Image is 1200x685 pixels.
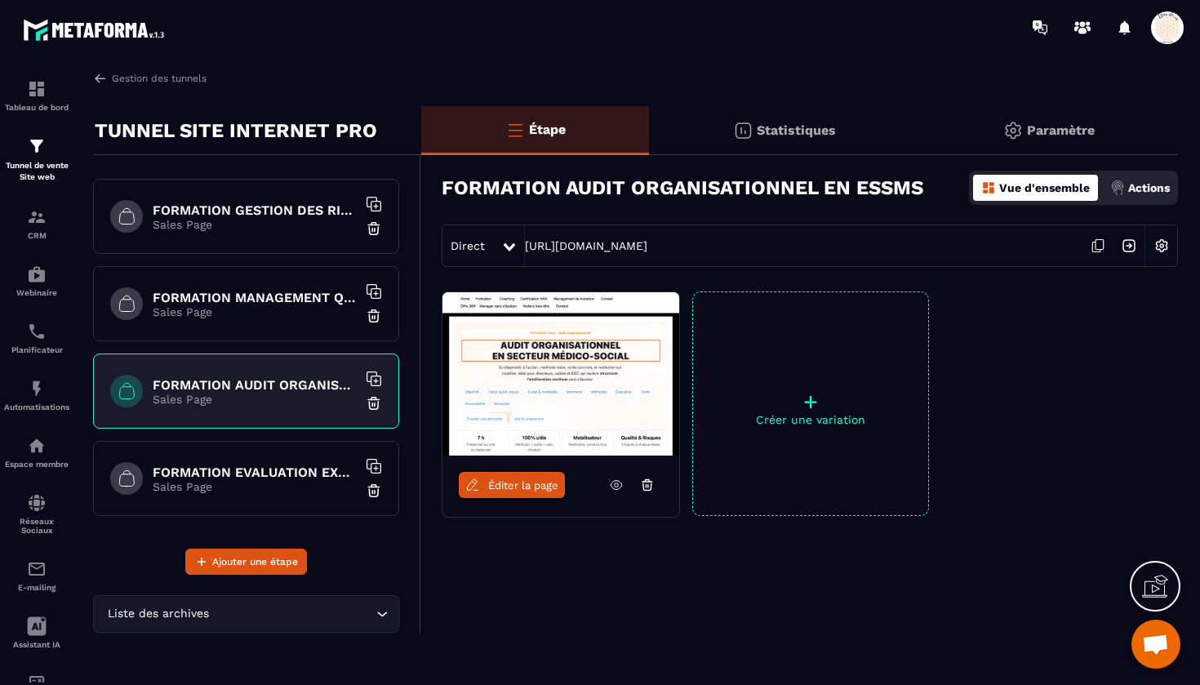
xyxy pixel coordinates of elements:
[999,181,1090,194] p: Vue d'ensemble
[153,202,357,218] h6: FORMATION GESTION DES RISQUES EN SANTE
[153,305,357,318] p: Sales Page
[4,309,69,367] a: schedulerschedulerPlanificateur
[1131,620,1180,669] div: Ouvrir le chat
[525,239,647,252] a: [URL][DOMAIN_NAME]
[185,549,307,575] button: Ajouter une étape
[153,465,357,480] h6: FORMATION EVALUATION EXTERNE HAS
[4,67,69,124] a: formationformationTableau de bord
[4,345,69,354] p: Planificateur
[27,379,47,398] img: automations
[529,122,566,137] p: Étape
[95,114,377,147] p: TUNNEL SITE INTERNET PRO
[4,517,69,535] p: Réseaux Sociaux
[23,15,170,45] img: logo
[4,103,69,112] p: Tableau de bord
[153,393,357,406] p: Sales Page
[505,120,525,140] img: bars-o.4a397970.svg
[93,71,207,86] a: Gestion des tunnels
[153,377,357,393] h6: FORMATION AUDIT ORGANISATIONNEL EN ESSMS
[212,554,298,570] span: Ajouter une étape
[442,176,923,199] h3: FORMATION AUDIT ORGANISATIONNEL EN ESSMS
[27,559,47,579] img: email
[4,231,69,240] p: CRM
[4,367,69,424] a: automationsautomationsAutomatisations
[459,472,565,498] a: Éditer la page
[4,460,69,469] p: Espace membre
[1027,122,1095,138] p: Paramètre
[451,239,485,252] span: Direct
[4,424,69,481] a: automationsautomationsEspace membre
[104,605,212,623] span: Liste des archives
[4,403,69,411] p: Automatisations
[1128,181,1170,194] p: Actions
[4,252,69,309] a: automationsautomationsWebinaire
[4,604,69,661] a: Assistant IA
[366,395,382,411] img: trash
[93,71,108,86] img: arrow
[27,265,47,284] img: automations
[1003,121,1023,140] img: setting-gr.5f69749f.svg
[693,390,928,413] p: +
[212,605,372,623] input: Search for option
[693,413,928,426] p: Créer une variation
[981,180,996,195] img: dashboard-orange.40269519.svg
[27,79,47,99] img: formation
[1113,230,1144,261] img: arrow-next.bcc2205e.svg
[27,136,47,156] img: formation
[4,547,69,604] a: emailemailE-mailing
[1110,180,1125,195] img: actions.d6e523a2.png
[4,124,69,195] a: formationformationTunnel de vente Site web
[4,583,69,592] p: E-mailing
[4,640,69,649] p: Assistant IA
[27,322,47,341] img: scheduler
[733,121,753,140] img: stats.20deebd0.svg
[4,481,69,547] a: social-networksocial-networkRéseaux Sociaux
[93,595,399,633] div: Search for option
[757,122,836,138] p: Statistiques
[153,218,357,231] p: Sales Page
[4,195,69,252] a: formationformationCRM
[366,483,382,499] img: trash
[4,288,69,297] p: Webinaire
[4,160,69,183] p: Tunnel de vente Site web
[153,290,357,305] h6: FORMATION MANAGEMENT QUALITE ET RISQUES EN ESSMS
[488,479,558,492] span: Éditer la page
[153,480,357,493] p: Sales Page
[27,207,47,227] img: formation
[27,436,47,456] img: automations
[442,292,679,456] img: image
[27,493,47,513] img: social-network
[1146,230,1177,261] img: setting-w.858f3a88.svg
[366,308,382,324] img: trash
[366,220,382,237] img: trash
